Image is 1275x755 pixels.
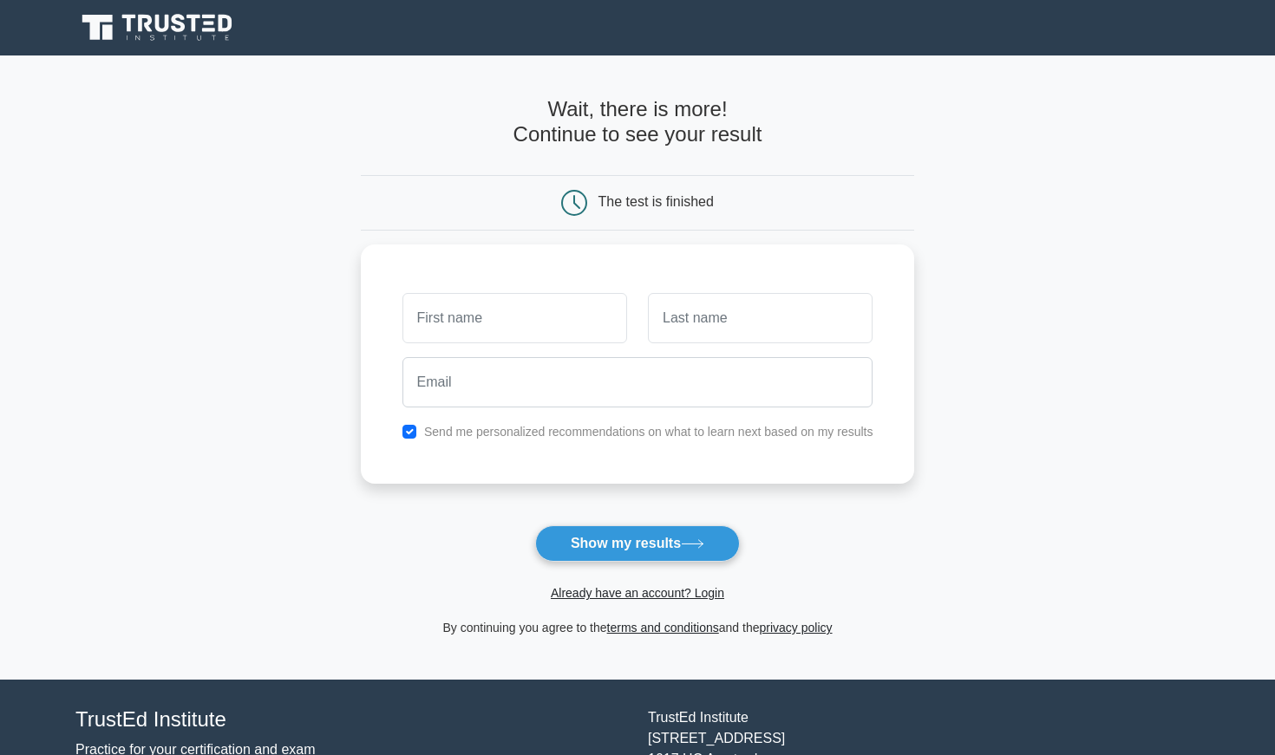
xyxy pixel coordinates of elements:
input: Last name [648,293,873,343]
label: Send me personalized recommendations on what to learn next based on my results [424,425,873,439]
a: terms and conditions [607,621,719,635]
a: Already have an account? Login [551,586,724,600]
h4: TrustEd Institute [75,707,627,732]
input: Email [402,357,873,407]
div: By continuing you agree to the and the [350,617,925,638]
input: First name [402,293,627,343]
h4: Wait, there is more! Continue to see your result [361,97,915,147]
button: Show my results [535,525,740,562]
div: The test is finished [598,194,714,209]
a: privacy policy [760,621,833,635]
